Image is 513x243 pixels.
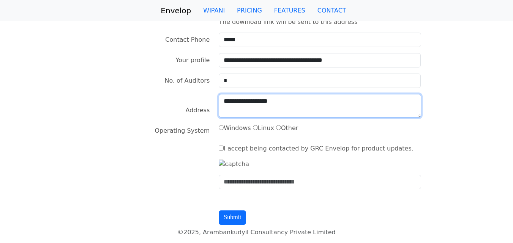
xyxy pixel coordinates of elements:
[219,210,246,225] input: Submit
[253,124,274,133] label: Linux
[268,3,311,18] a: FEATURES
[197,3,231,18] a: WIPANI
[253,125,258,130] input: Linux
[219,144,414,153] label: I accept being contacted by GRC Envelop for product updates.
[311,3,352,18] a: CONTACT
[175,53,210,67] label: Your profile
[219,125,224,130] input: Windows
[276,125,281,130] input: Other
[165,33,210,47] label: Contact Phone
[219,124,251,133] label: Windows
[161,3,191,18] a: Envelop
[186,103,210,118] label: Address
[219,160,249,169] img: captcha
[219,18,357,25] span: The download link will be sent to this address
[276,124,298,133] label: Other
[164,74,210,88] label: No. of Auditors
[219,146,224,151] input: I accept being contacted by GRC Envelop for product updates.
[155,124,210,138] label: Operating System
[231,3,268,18] a: PRICING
